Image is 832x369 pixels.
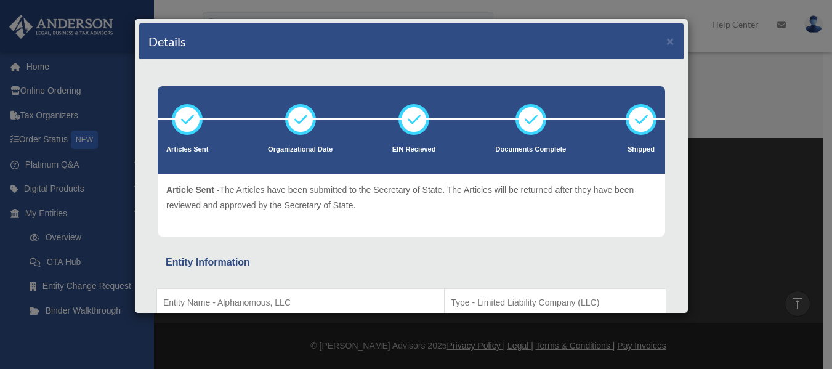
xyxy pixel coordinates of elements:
[666,34,674,47] button: ×
[268,144,333,156] p: Organizational Date
[166,185,219,195] span: Article Sent -
[495,144,566,156] p: Documents Complete
[166,182,656,213] p: The Articles have been submitted to the Secretary of State. The Articles will be returned after t...
[166,254,657,271] div: Entity Information
[392,144,436,156] p: EIN Recieved
[626,144,656,156] p: Shipped
[163,295,438,310] p: Entity Name - Alphanomous, LLC
[166,144,208,156] p: Articles Sent
[451,295,660,310] p: Type - Limited Liability Company (LLC)
[148,33,186,50] h4: Details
